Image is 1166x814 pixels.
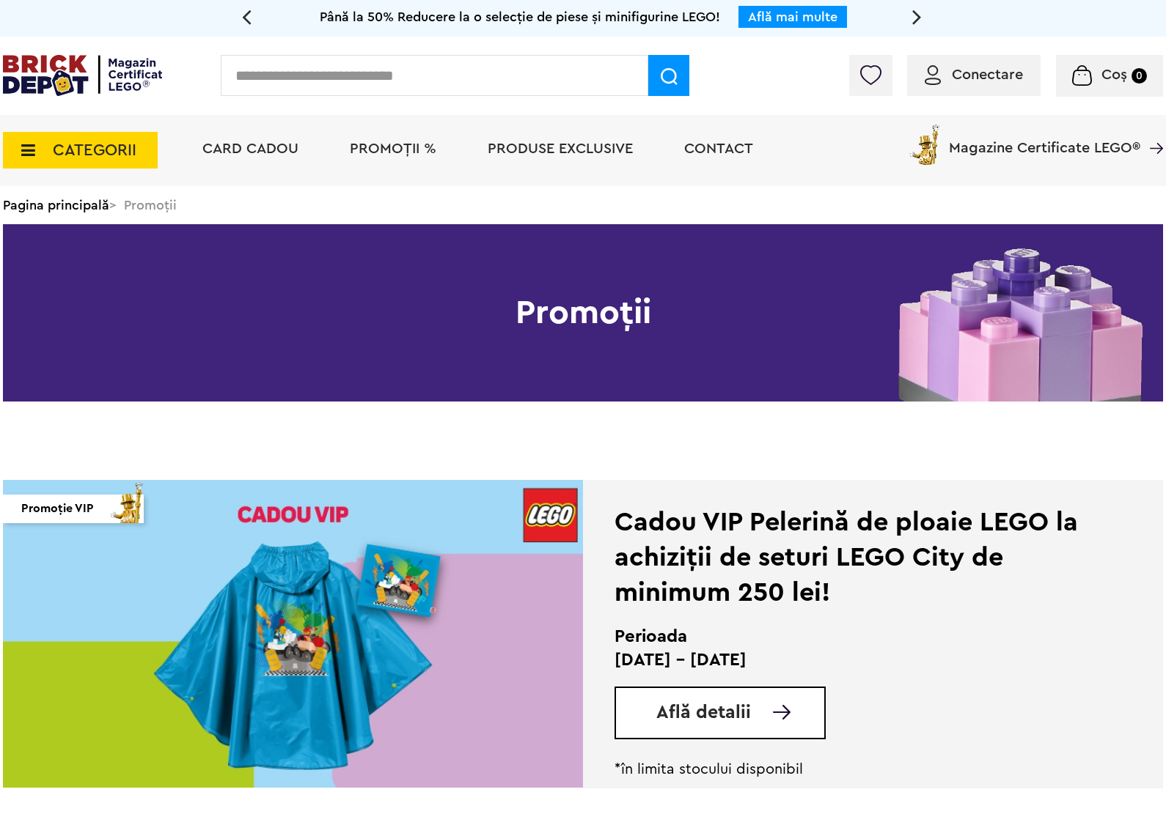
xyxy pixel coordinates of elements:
[3,186,1163,224] div: > Promoții
[1132,68,1147,84] small: 0
[615,648,1090,672] p: [DATE] - [DATE]
[684,141,753,156] a: Contact
[202,141,298,156] a: Card Cadou
[615,761,1090,778] p: *în limita stocului disponibil
[104,478,151,523] img: vip_page_imag.png
[488,141,633,156] a: Produse exclusive
[1140,122,1163,136] a: Magazine Certificate LEGO®
[350,141,436,156] a: PROMOȚII %
[320,10,720,23] span: Până la 50% Reducere la o selecție de piese și minifigurine LEGO!
[615,625,1090,648] h2: Perioada
[925,67,1023,82] a: Conectare
[53,142,136,158] span: CATEGORII
[615,505,1090,610] div: Cadou VIP Pelerină de ploaie LEGO la achiziții de seturi LEGO City de minimum 250 lei!
[21,495,94,523] span: Promoție VIP
[656,703,824,722] a: Află detalii
[656,703,751,722] span: Află detalii
[3,199,109,212] a: Pagina principală
[748,10,837,23] a: Află mai multe
[952,67,1023,82] span: Conectare
[3,224,1163,402] h1: Promoții
[1101,67,1127,82] span: Coș
[949,122,1140,155] span: Magazine Certificate LEGO®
